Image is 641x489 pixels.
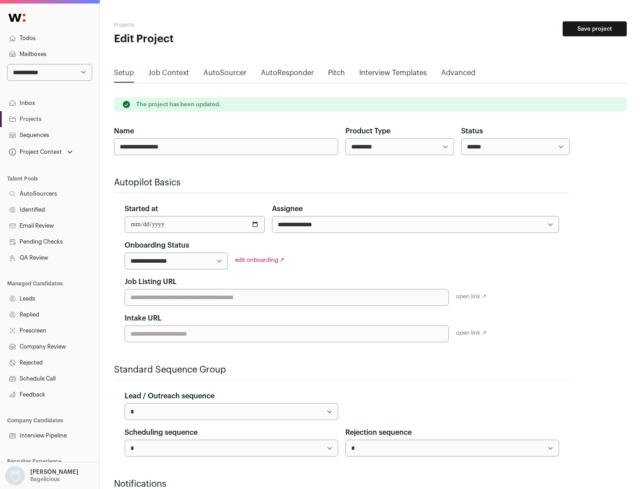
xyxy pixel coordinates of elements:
label: Started at [125,204,158,214]
div: Project Context [7,148,62,156]
h2: Autopilot Basics [114,176,570,189]
label: Intake URL [125,313,162,324]
label: Scheduling sequence [125,427,198,438]
label: Product Type [345,126,390,136]
a: Advanced [441,68,475,82]
p: Bagelicious [30,476,60,483]
a: Pitch [328,68,345,82]
a: Job Context [148,68,189,82]
img: nopic.png [5,466,25,485]
img: Wellfound [4,9,30,27]
label: Status [461,126,483,136]
button: Open dropdown [4,466,80,485]
label: Assignee [272,204,303,214]
button: Open dropdown [7,146,74,158]
h1: Edit Project [114,32,285,46]
label: Lead / Outreach sequence [125,391,215,401]
button: Save project [563,21,627,36]
label: Name [114,126,134,136]
a: AutoResponder [261,68,314,82]
label: Rejection sequence [345,427,412,438]
a: AutoSourcer [203,68,247,82]
h2: Projects [114,21,285,28]
p: The project has been updated. [136,101,221,108]
a: edit onboarding ↗ [235,257,284,263]
p: [PERSON_NAME] [30,469,78,476]
h2: Standard Sequence Group [114,364,570,376]
a: Interview Templates [359,68,427,82]
label: Onboarding Status [125,240,189,251]
label: Job Listing URL [125,277,177,287]
a: Setup [114,68,134,82]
